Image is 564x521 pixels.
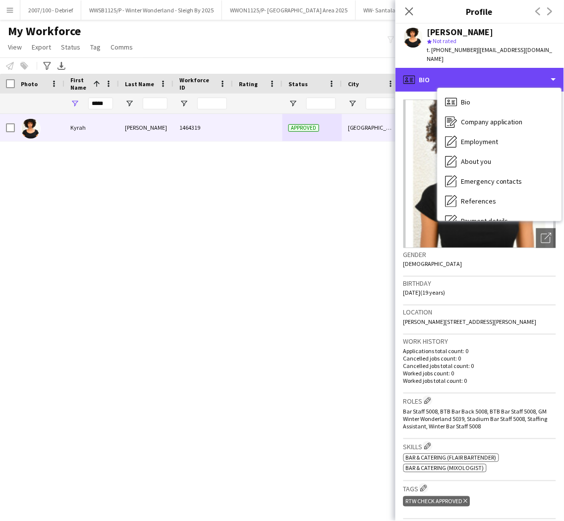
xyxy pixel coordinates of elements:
[64,114,119,141] div: Kyrah
[41,60,53,72] app-action-btn: Advanced filters
[461,177,523,186] span: Emergency contacts
[403,337,556,346] h3: Work history
[438,112,562,132] div: Company application
[32,43,51,52] span: Export
[56,60,67,72] app-action-btn: Export XLSX
[57,41,84,53] a: Status
[438,132,562,152] div: Employment
[395,68,564,92] div: Bio
[403,279,556,288] h3: Birthday
[461,117,523,126] span: Company application
[70,99,79,108] button: Open Filter Menu
[125,99,134,108] button: Open Filter Menu
[222,0,356,20] button: WWON1125/P- [GEOGRAPHIC_DATA] Area 2025
[461,197,497,206] span: References
[8,24,81,39] span: My Workforce
[81,0,222,20] button: WWSB1125/P - Winter Wonderland - Sleigh By 2025
[366,98,395,109] input: City Filter Input
[395,5,564,18] h3: Profile
[403,318,537,325] span: [PERSON_NAME][STREET_ADDRESS][PERSON_NAME]
[111,43,133,52] span: Comms
[403,308,556,316] h3: Location
[433,37,457,45] span: Not rated
[461,157,492,166] span: About you
[461,216,509,225] span: Payment details
[239,80,258,88] span: Rating
[28,41,55,53] a: Export
[288,99,297,108] button: Open Filter Menu
[403,377,556,385] p: Worked jobs total count: 0
[406,465,484,472] span: Bar & Catering (Mixologist)
[88,98,113,109] input: First Name Filter Input
[143,98,168,109] input: Last Name Filter Input
[406,454,497,462] span: Bar & Catering (Flair Bartender)
[536,228,556,248] div: Open photos pop-in
[8,43,22,52] span: View
[348,80,359,88] span: City
[21,119,41,139] img: Kyrah Wilde
[403,483,556,494] h3: Tags
[438,152,562,171] div: About you
[403,441,556,452] h3: Skills
[21,80,38,88] span: Photo
[403,260,462,267] span: [DEMOGRAPHIC_DATA]
[403,250,556,259] h3: Gender
[438,171,562,191] div: Emergency contacts
[288,80,308,88] span: Status
[403,396,556,406] h3: Roles
[119,114,173,141] div: [PERSON_NAME]
[438,92,562,112] div: Bio
[107,41,137,53] a: Comms
[179,76,215,91] span: Workforce ID
[403,100,556,248] img: Crew avatar or photo
[427,28,494,37] div: [PERSON_NAME]
[90,43,101,52] span: Tag
[86,41,105,53] a: Tag
[197,98,227,109] input: Workforce ID Filter Input
[403,348,556,355] p: Applications total count: 0
[356,0,452,20] button: WW- Santaland Food Court 2025
[403,363,556,370] p: Cancelled jobs total count: 0
[348,99,357,108] button: Open Filter Menu
[288,124,319,132] span: Approved
[20,0,81,20] button: 2007/100 - Debrief
[306,98,336,109] input: Status Filter Input
[461,137,499,146] span: Employment
[61,43,80,52] span: Status
[70,76,89,91] span: First Name
[438,211,562,231] div: Payment details
[179,99,188,108] button: Open Filter Menu
[342,114,401,141] div: [GEOGRAPHIC_DATA]
[403,496,470,507] div: RTW check approved
[438,191,562,211] div: References
[427,46,479,53] span: t. [PHONE_NUMBER]
[403,355,556,363] p: Cancelled jobs count: 0
[403,370,556,377] p: Worked jobs count: 0
[461,98,471,106] span: Bio
[403,289,446,296] span: [DATE] (19 years)
[403,408,548,430] span: Bar Staff 5008, BTB Bar Back 5008, BTB Bar Staff 5008, GM Winter Wonderland 5039, Stadium Bar Sta...
[125,80,154,88] span: Last Name
[4,41,26,53] a: View
[427,46,553,62] span: | [EMAIL_ADDRESS][DOMAIN_NAME]
[173,114,233,141] div: 1464319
